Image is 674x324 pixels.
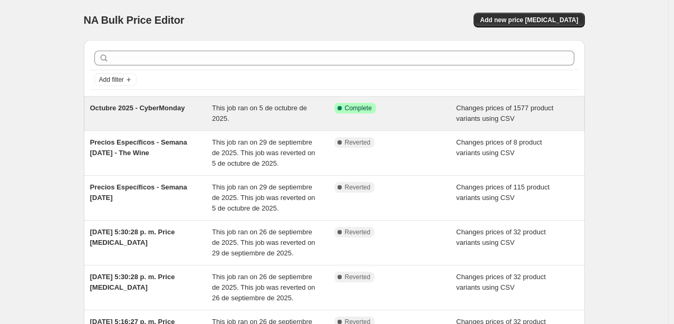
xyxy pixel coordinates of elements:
span: Changes prices of 32 product variants using CSV [456,273,546,291]
span: Reverted [345,273,371,281]
span: [DATE] 5:30:28 p. m. Price [MEDICAL_DATA] [90,273,175,291]
span: This job ran on 29 de septiembre de 2025. This job was reverted on 5 de octubre de 2025. [212,138,315,167]
span: Add new price [MEDICAL_DATA] [480,16,578,24]
span: Changes prices of 8 product variants using CSV [456,138,542,157]
span: NA Bulk Price Editor [84,14,185,26]
span: This job ran on 29 de septiembre de 2025. This job was reverted on 5 de octubre de 2025. [212,183,315,212]
span: This job ran on 26 de septiembre de 2025. This job was reverted on 26 de septiembre de 2025. [212,273,315,302]
span: Precios Específicos - Semana [DATE] - The Wine [90,138,187,157]
span: Reverted [345,183,371,192]
span: This job ran on 5 de octubre de 2025. [212,104,307,122]
span: This job ran on 26 de septiembre de 2025. This job was reverted on 29 de septiembre de 2025. [212,228,315,257]
span: Reverted [345,138,371,147]
span: Precios Específicos - Semana [DATE] [90,183,187,202]
span: Changes prices of 1577 product variants using CSV [456,104,553,122]
span: Changes prices of 115 product variants using CSV [456,183,550,202]
span: Reverted [345,228,371,236]
span: Changes prices of 32 product variants using CSV [456,228,546,246]
span: Octubre 2025 - CyberMonday [90,104,185,112]
button: Add new price [MEDICAL_DATA] [474,13,584,27]
span: Add filter [99,75,124,84]
button: Add filter [94,73,137,86]
span: [DATE] 5:30:28 p. m. Price [MEDICAL_DATA] [90,228,175,246]
span: Complete [345,104,372,112]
